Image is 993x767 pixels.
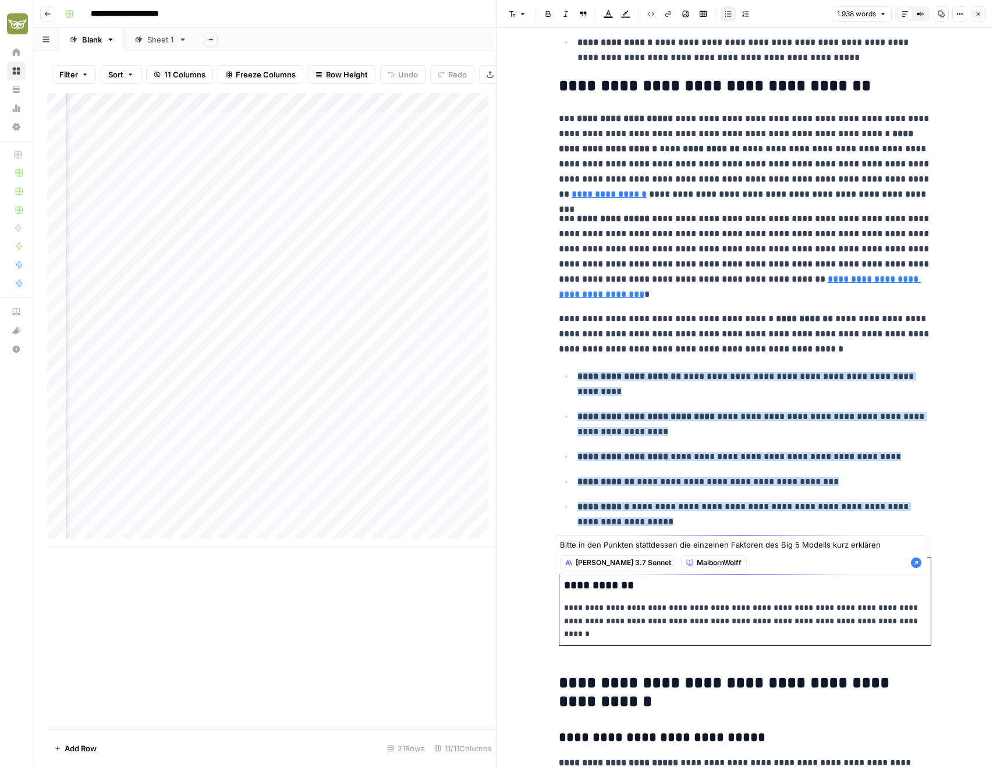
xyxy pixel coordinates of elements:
[82,34,102,45] div: Blank
[146,65,213,84] button: 11 Columns
[380,65,425,84] button: Undo
[59,28,125,51] a: Blank
[697,558,742,568] span: MaibornWolff
[65,743,97,754] span: Add Row
[236,69,296,80] span: Freeze Columns
[560,555,676,570] button: [PERSON_NAME] 3.7 Sonnet
[108,69,123,80] span: Sort
[576,558,671,568] span: [PERSON_NAME] 3.7 Sonnet
[837,9,876,19] span: 1.938 words
[382,739,430,758] div: 21 Rows
[7,99,26,118] a: Usage
[7,340,26,358] button: Help + Support
[560,539,922,551] textarea: Bitte in den Punkten stattdessen die einzelnen Faktoren des Big 5 Modells kurz erklären
[101,65,141,84] button: Sort
[7,62,26,80] a: Browse
[398,69,418,80] span: Undo
[681,555,747,570] button: MaibornWolff
[218,65,303,84] button: Freeze Columns
[7,13,28,34] img: Evergreen Media Logo
[430,739,496,758] div: 11/11 Columns
[7,80,26,99] a: Your Data
[832,6,892,22] button: 1.938 words
[147,34,174,45] div: Sheet 1
[47,739,104,758] button: Add Row
[7,303,26,321] a: AirOps Academy
[430,65,474,84] button: Redo
[308,65,375,84] button: Row Height
[7,118,26,136] a: Settings
[52,65,96,84] button: Filter
[448,69,467,80] span: Redo
[8,322,25,339] div: What's new?
[164,69,205,80] span: 11 Columns
[326,69,368,80] span: Row Height
[7,9,26,38] button: Workspace: Evergreen Media
[125,28,197,51] a: Sheet 1
[7,43,26,62] a: Home
[7,321,26,340] button: What's new?
[59,69,78,80] span: Filter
